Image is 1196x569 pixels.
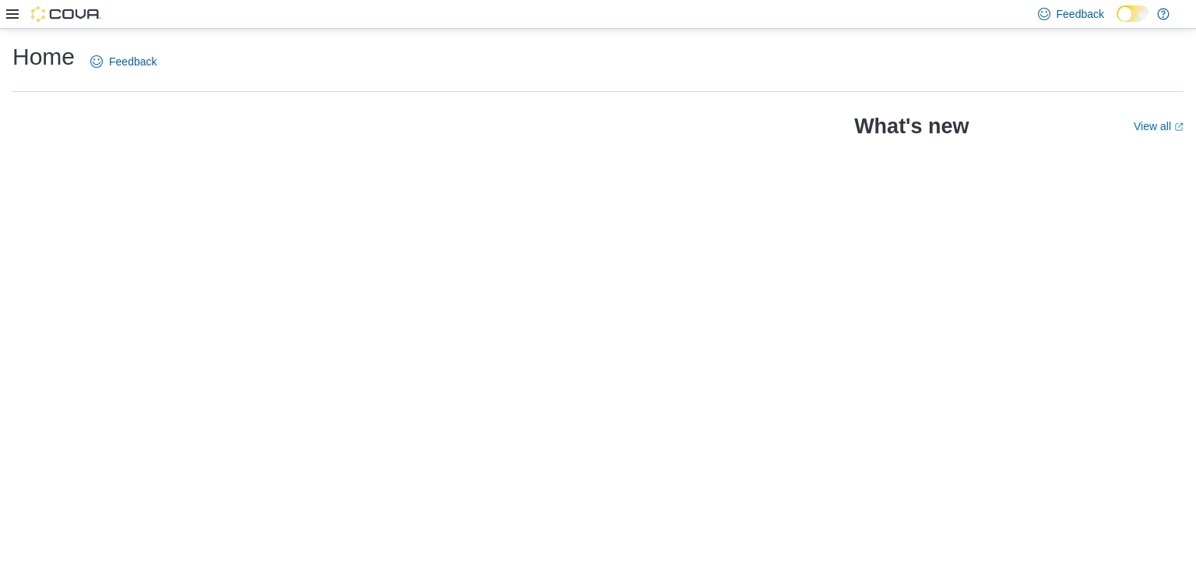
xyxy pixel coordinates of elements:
h2: What's new [854,114,969,139]
svg: External link [1174,122,1184,132]
img: Cova [31,6,101,22]
a: View allExternal link [1134,120,1184,133]
span: Feedback [1057,6,1104,22]
a: Feedback [84,46,163,77]
span: Feedback [109,54,157,69]
span: Dark Mode [1117,22,1117,23]
h1: Home [12,41,75,72]
input: Dark Mode [1117,5,1149,22]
